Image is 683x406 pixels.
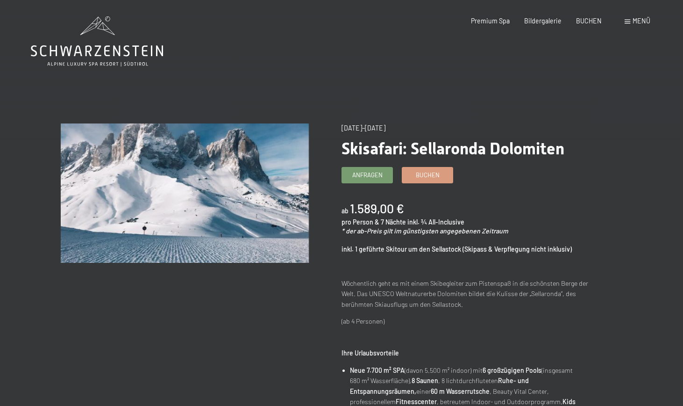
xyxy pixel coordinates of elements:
strong: Neue 7.700 m² SPA [350,366,405,374]
span: ab [341,207,349,215]
b: 1.589,00 € [350,201,404,216]
em: * der ab-Preis gilt im günstigsten angegebenen Zeitraum [341,227,508,235]
span: Skisafari: Sellaronda Dolomiten [341,139,564,158]
a: Anfragen [342,167,392,183]
a: Bildergalerie [524,17,562,25]
span: pro Person & [341,218,379,226]
strong: Fitnesscenter [396,398,437,406]
span: inkl. ¾ All-Inclusive [407,218,464,226]
p: Wöchentlich geht es mit einem Skibegleiter zum Pistenspaß in die schönsten Berge der Welt. Das UN... [341,278,589,310]
span: [DATE]–[DATE] [341,124,385,132]
strong: inkl. 1 geführte Skitour um den Sellastock (Skipass & Verpflegung nicht inklusiv) [341,245,572,253]
strong: 8 Saunen [412,377,438,384]
span: Anfragen [352,171,383,179]
a: Buchen [402,167,453,183]
a: BUCHEN [576,17,602,25]
strong: 60 m Wasserrutsche [431,387,490,395]
strong: Ruhe- und Entspannungsräumen, [350,377,529,395]
p: (ab 4 Personen) [341,316,589,327]
strong: 6 großzügigen Pools [483,366,541,374]
span: Menü [633,17,650,25]
img: Skisafari: Sellaronda Dolomiten [61,123,308,263]
a: Premium Spa [471,17,510,25]
span: 7 Nächte [381,218,406,226]
strong: Ihre Urlaubsvorteile [341,349,399,357]
span: Buchen [416,171,440,179]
